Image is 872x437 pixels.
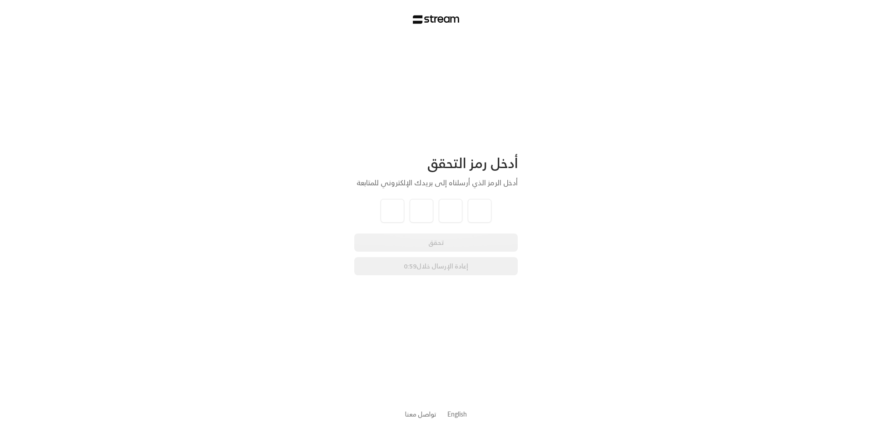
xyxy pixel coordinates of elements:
[354,154,518,172] div: أدخل رمز التحقق
[405,409,436,419] button: تواصل معنا
[447,406,467,422] a: English
[405,408,436,420] a: تواصل معنا
[354,177,518,188] div: أدخل الرمز الذي أرسلناه إلى بريدك الإلكتروني للمتابعة
[413,15,460,24] img: Stream Logo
